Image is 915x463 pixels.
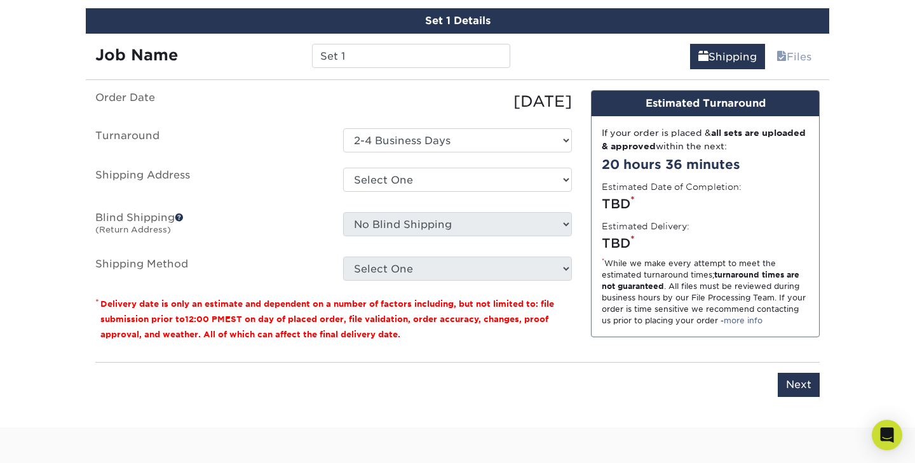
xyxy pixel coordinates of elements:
[602,258,809,326] div: While we make every attempt to meet the estimated turnaround times; . All files must be reviewed ...
[86,257,334,281] label: Shipping Method
[776,51,787,63] span: files
[3,424,108,459] iframe: Google Customer Reviews
[698,51,708,63] span: shipping
[185,314,225,324] span: 12:00 PM
[602,220,689,232] label: Estimated Delivery:
[778,373,820,397] input: Next
[334,90,581,113] div: [DATE]
[602,128,806,151] strong: all sets are uploaded & approved
[602,180,742,193] label: Estimated Date of Completion:
[690,44,765,69] a: Shipping
[602,155,809,174] div: 20 hours 36 minutes
[86,128,334,152] label: Turnaround
[872,420,902,450] div: Open Intercom Messenger
[592,91,819,116] div: Estimated Turnaround
[602,270,799,291] strong: turnaround times are not guaranteed
[768,44,820,69] a: Files
[724,316,762,325] a: more info
[602,126,809,152] div: If your order is placed & within the next:
[86,212,334,241] label: Blind Shipping
[86,168,334,197] label: Shipping Address
[100,299,554,339] small: Delivery date is only an estimate and dependent on a number of factors including, but not limited...
[95,46,178,64] strong: Job Name
[312,44,510,68] input: Enter a job name
[602,234,809,253] div: TBD
[86,90,334,113] label: Order Date
[95,225,171,234] small: (Return Address)
[86,8,829,34] div: Set 1 Details
[602,194,809,213] div: TBD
